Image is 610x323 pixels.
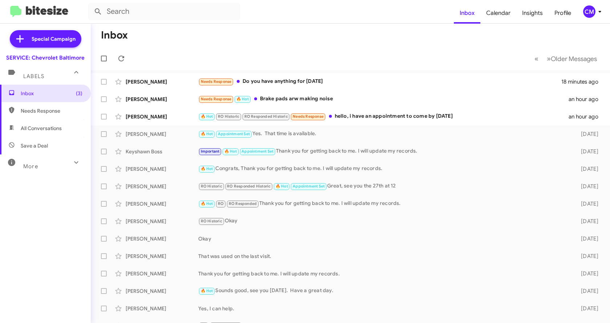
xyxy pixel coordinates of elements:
span: RO [218,201,224,206]
div: Sounds good, see you [DATE]. Have a great day. [198,287,571,295]
span: 🔥 Hot [201,288,213,293]
div: Thank you for getting back to me. I will update my records. [198,147,571,156]
span: Appointment Set [293,184,325,189]
span: » [547,54,551,63]
div: [DATE] [571,270,604,277]
div: Brake pads arw making noise [198,95,569,103]
div: That was used on the last visit. [198,253,571,260]
span: All Conversations [21,125,62,132]
div: [PERSON_NAME] [126,130,198,138]
div: hello, i have an appointment to come by [DATE] [198,112,569,121]
span: Needs Response [293,114,324,119]
span: Labels [23,73,44,80]
h1: Inbox [101,29,128,41]
div: [PERSON_NAME] [126,165,198,173]
div: Do you have anything for [DATE] [198,77,561,86]
div: [PERSON_NAME] [126,183,198,190]
span: Save a Deal [21,142,48,149]
button: Previous [530,51,543,66]
span: Older Messages [551,55,597,63]
div: [PERSON_NAME] [126,305,198,312]
div: SERVICE: Chevrolet Baltimore [6,54,85,61]
span: Appointment Set [241,149,273,154]
div: Yes. That time is available. [198,130,571,138]
span: Special Campaign [32,35,76,43]
span: 🔥 Hot [201,114,213,119]
div: 18 minutes ago [561,78,604,85]
a: Insights [516,3,549,24]
div: [PERSON_NAME] [126,253,198,260]
div: CM [583,5,595,18]
div: [DATE] [571,183,604,190]
div: Keyshawn Boss [126,148,198,155]
a: Profile [549,3,577,24]
div: [PERSON_NAME] [126,96,198,103]
span: RO Historic [218,114,239,119]
span: Needs Response [21,107,82,114]
span: RO Responded Historic [244,114,288,119]
div: [DATE] [571,305,604,312]
input: Search [88,3,240,20]
div: Thank you for getting back to me. I will update my records. [198,270,571,277]
span: 🔥 Hot [201,166,213,171]
span: 🔥 Hot [224,149,237,154]
div: [PERSON_NAME] [126,235,198,242]
a: Inbox [454,3,480,24]
div: [DATE] [571,287,604,295]
span: RO Responded [229,201,257,206]
div: [DATE] [571,148,604,155]
span: « [534,54,538,63]
a: Calendar [480,3,516,24]
span: 🔥 Hot [236,97,249,101]
span: (3) [76,90,82,97]
span: 🔥 Hot [201,132,213,136]
div: [PERSON_NAME] [126,78,198,85]
div: Okay [198,235,571,242]
span: More [23,163,38,170]
div: Great, see you the 27th at 12 [198,182,571,190]
div: [PERSON_NAME] [126,287,198,295]
div: [DATE] [571,235,604,242]
div: [DATE] [571,253,604,260]
a: Special Campaign [10,30,81,48]
span: RO Responded Historic [227,184,271,189]
span: Needs Response [201,97,232,101]
span: RO Historic [201,219,222,223]
div: Congrats, Thank you for getting back to me. I will update my records. [198,165,571,173]
div: Thank you for getting back to me. I will update my records. [198,199,571,208]
span: Inbox [21,90,82,97]
span: Needs Response [201,79,232,84]
nav: Page navigation example [530,51,601,66]
div: an hour ago [569,96,604,103]
span: Important [201,149,220,154]
div: [DATE] [571,130,604,138]
span: RO Historic [201,184,222,189]
div: [PERSON_NAME] [126,200,198,207]
div: Okay [198,217,571,225]
div: [DATE] [571,218,604,225]
div: an hour ago [569,113,604,120]
div: [DATE] [571,165,604,173]
button: CM [577,5,602,18]
span: Appointment Set [218,132,250,136]
span: 🔥 Hot [201,201,213,206]
span: 🔥 Hot [276,184,288,189]
div: Yes, I can help. [198,305,571,312]
button: Next [542,51,601,66]
div: [PERSON_NAME] [126,113,198,120]
div: [PERSON_NAME] [126,218,198,225]
div: [PERSON_NAME] [126,270,198,277]
div: [DATE] [571,200,604,207]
